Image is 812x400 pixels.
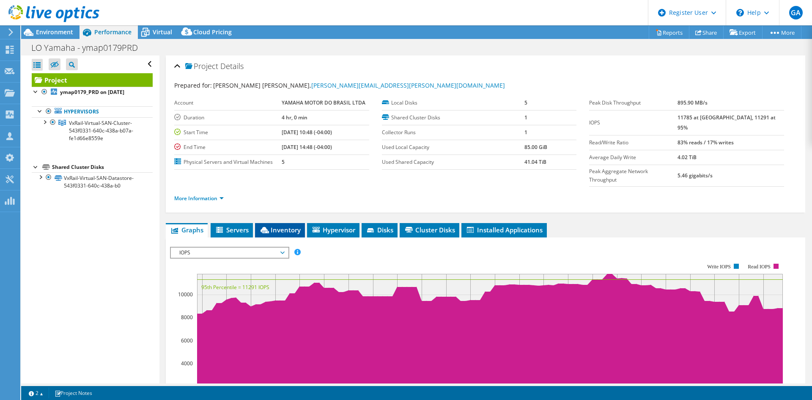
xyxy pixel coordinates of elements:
[174,99,282,107] label: Account
[69,119,133,142] span: VxRail-Virtual-SAN-Cluster-543f0331-640c-438a-b07a-fe1d66e8559e
[589,153,678,162] label: Average Daily Write
[201,284,269,291] text: 95th Percentile = 11291 IOPS
[259,226,301,234] span: Inventory
[181,360,193,367] text: 4000
[678,172,713,179] b: 5.46 gigabits/s
[185,62,218,71] span: Project
[282,158,285,166] b: 5
[23,388,49,398] a: 2
[174,113,282,122] label: Duration
[215,226,249,234] span: Servers
[174,143,282,152] label: End Time
[466,226,543,234] span: Installed Applications
[404,226,455,234] span: Cluster Disks
[678,154,697,161] b: 4.02 TiB
[748,264,771,270] text: Read IOPS
[49,388,98,398] a: Project Notes
[689,26,724,39] a: Share
[707,264,731,270] text: Write IOPS
[311,226,355,234] span: Hypervisor
[181,337,193,344] text: 6000
[789,6,803,19] span: GA
[311,81,505,89] a: [PERSON_NAME][EMAIL_ADDRESS][PERSON_NAME][DOMAIN_NAME]
[32,106,153,117] a: Hypervisors
[36,28,73,36] span: Environment
[282,143,332,151] b: [DATE] 14:48 (-04:00)
[175,248,284,258] span: IOPS
[382,143,524,152] label: Used Local Capacity
[524,129,527,136] b: 1
[678,139,734,146] b: 83% reads / 17% writes
[736,9,744,17] svg: \n
[220,61,244,71] span: Details
[213,81,505,89] span: [PERSON_NAME] [PERSON_NAME],
[181,383,193,390] text: 2000
[153,28,172,36] span: Virtual
[32,172,153,191] a: VxRail-Virtual-SAN-Datastore-543f0331-640c-438a-b0
[282,99,365,106] b: YAMAHA MOTOR DO BRASIL LTDA
[174,81,212,89] label: Prepared for:
[282,114,307,121] b: 4 hr, 0 min
[382,113,524,122] label: Shared Cluster Disks
[193,28,232,36] span: Cloud Pricing
[382,99,524,107] label: Local Disks
[32,73,153,87] a: Project
[32,87,153,98] a: ymap0179_PRD on [DATE]
[382,158,524,166] label: Used Shared Capacity
[178,291,193,298] text: 10000
[170,226,203,234] span: Graphs
[60,88,124,96] b: ymap0179_PRD on [DATE]
[589,119,678,127] label: IOPS
[589,138,678,147] label: Read/Write Ratio
[174,158,282,166] label: Physical Servers and Virtual Machines
[181,314,193,321] text: 8000
[649,26,689,39] a: Reports
[524,99,527,106] b: 5
[524,158,546,166] b: 41.04 TiB
[762,26,801,39] a: More
[174,195,224,202] a: More Information
[174,128,282,137] label: Start Time
[282,129,332,136] b: [DATE] 10:48 (-04:00)
[589,99,678,107] label: Peak Disk Throughput
[589,167,678,184] label: Peak Aggregate Network Throughput
[678,114,776,131] b: 11785 at [GEOGRAPHIC_DATA], 11291 at 95%
[524,114,527,121] b: 1
[524,143,547,151] b: 85.00 GiB
[382,128,524,137] label: Collector Runs
[32,117,153,143] a: VxRail-Virtual-SAN-Cluster-543f0331-640c-438a-b07a-fe1d66e8559e
[94,28,132,36] span: Performance
[366,226,393,234] span: Disks
[678,99,708,106] b: 895.90 MB/s
[27,43,151,52] h1: LO Yamaha - ymap0179PRD
[52,162,153,172] div: Shared Cluster Disks
[723,26,763,39] a: Export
